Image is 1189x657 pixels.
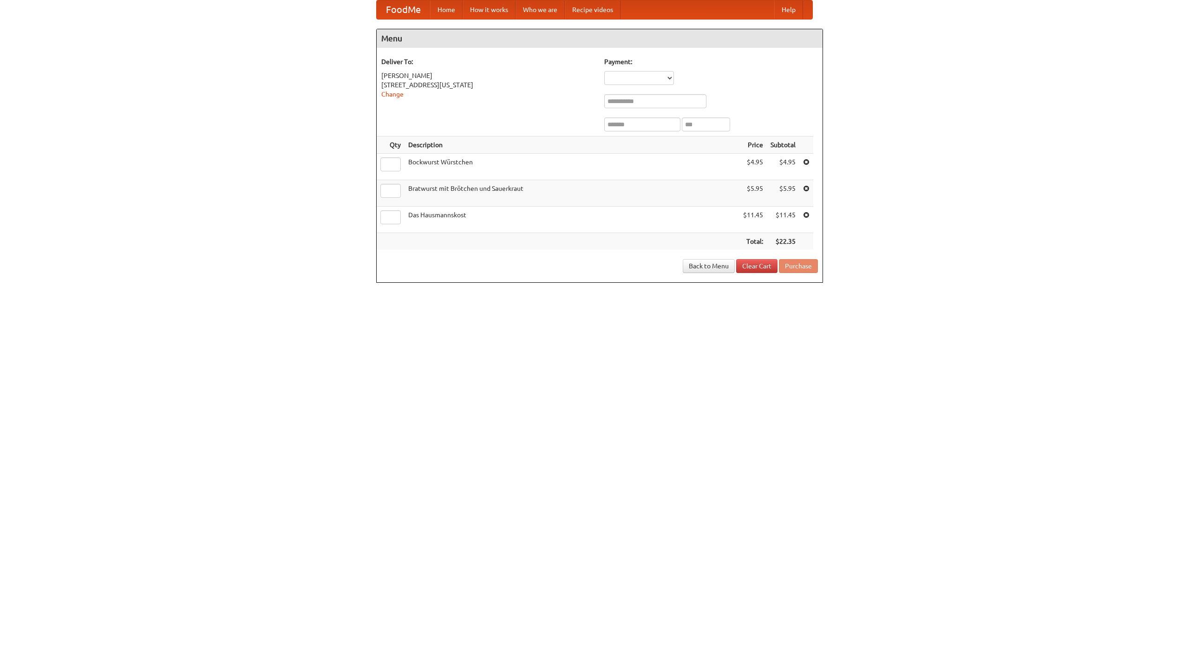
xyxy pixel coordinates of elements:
[604,57,818,66] h5: Payment:
[739,233,767,250] th: Total:
[381,71,595,80] div: [PERSON_NAME]
[463,0,516,19] a: How it works
[736,259,777,273] a: Clear Cart
[767,137,799,154] th: Subtotal
[405,154,739,180] td: Bockwurst Würstchen
[739,207,767,233] td: $11.45
[381,80,595,90] div: [STREET_ADDRESS][US_STATE]
[683,259,735,273] a: Back to Menu
[767,154,799,180] td: $4.95
[779,259,818,273] button: Purchase
[405,207,739,233] td: Das Hausmannskost
[774,0,803,19] a: Help
[405,137,739,154] th: Description
[377,0,430,19] a: FoodMe
[767,233,799,250] th: $22.35
[739,137,767,154] th: Price
[565,0,621,19] a: Recipe videos
[381,91,404,98] a: Change
[516,0,565,19] a: Who we are
[739,154,767,180] td: $4.95
[739,180,767,207] td: $5.95
[405,180,739,207] td: Bratwurst mit Brötchen und Sauerkraut
[381,57,595,66] h5: Deliver To:
[377,137,405,154] th: Qty
[430,0,463,19] a: Home
[767,207,799,233] td: $11.45
[767,180,799,207] td: $5.95
[377,29,823,48] h4: Menu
